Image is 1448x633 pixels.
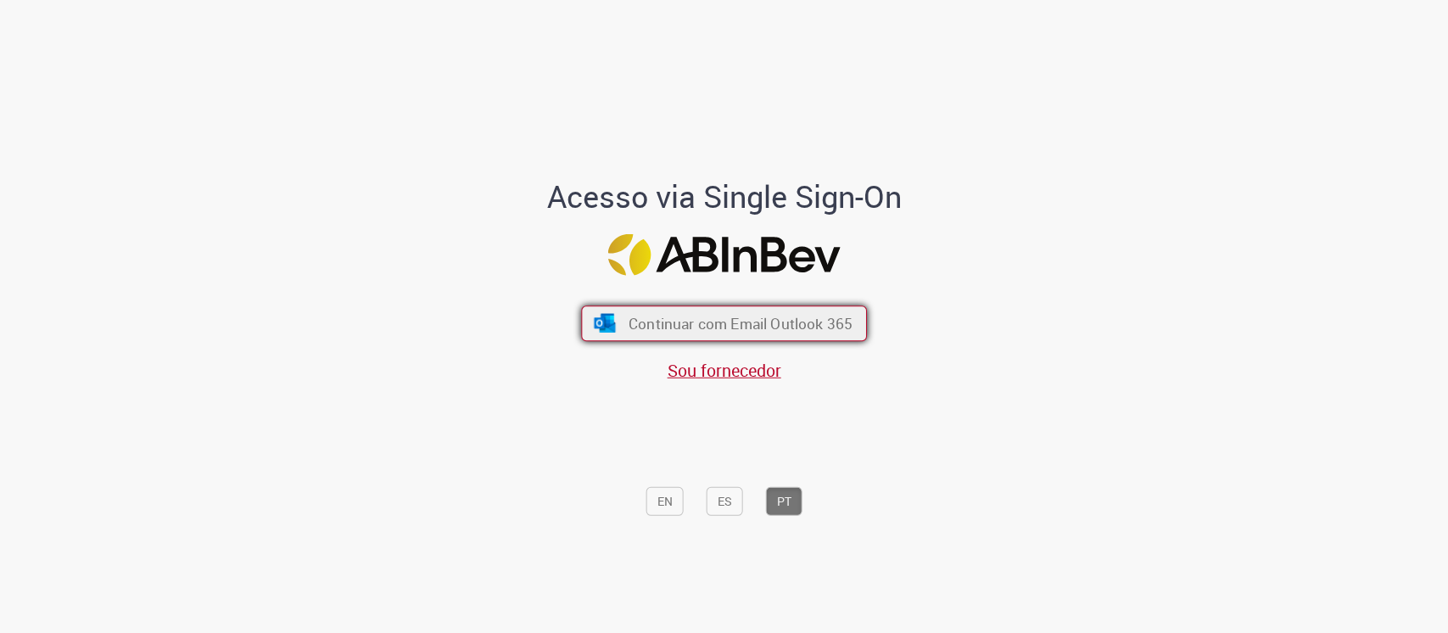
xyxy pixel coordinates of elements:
[707,486,743,515] button: ES
[766,486,802,515] button: PT
[608,233,841,275] img: Logo ABInBev
[489,180,959,214] h1: Acesso via Single Sign-On
[592,313,617,332] img: ícone Azure/Microsoft 360
[629,313,853,333] span: Continuar com Email Outlook 365
[646,486,684,515] button: EN
[668,358,781,381] a: Sou fornecedor
[581,305,867,341] button: ícone Azure/Microsoft 360 Continuar com Email Outlook 365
